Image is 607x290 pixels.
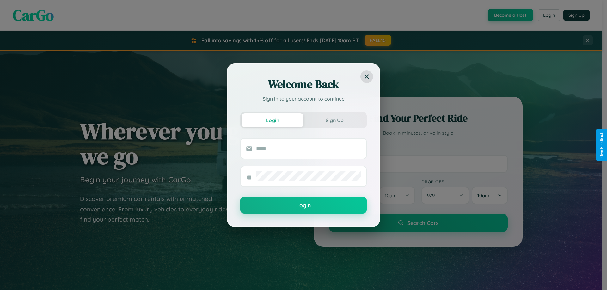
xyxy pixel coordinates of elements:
[242,113,303,127] button: Login
[240,95,367,103] p: Sign in to your account to continue
[240,77,367,92] h2: Welcome Back
[599,132,604,158] div: Give Feedback
[240,197,367,214] button: Login
[303,113,365,127] button: Sign Up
